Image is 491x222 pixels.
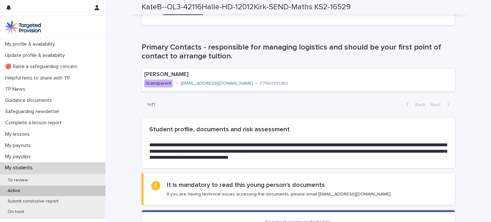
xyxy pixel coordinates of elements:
[176,81,178,86] p: •
[3,165,38,171] p: My students
[3,199,64,204] p: Submit conclusive report
[255,81,257,86] p: •
[3,64,82,70] p: 🔴 Raise a safeguarding concern
[142,3,351,12] h2: KateB--OL3-42116Halle-HD-12012Kirk-SEND-Maths KS2-16529
[430,103,444,107] span: Next
[144,80,173,88] div: Grandparent
[3,142,36,149] p: My payouts
[3,109,65,115] p: Safeguarding newsletter
[3,86,30,92] p: TP News
[411,103,425,107] span: Back
[428,102,455,108] button: Next
[3,120,67,126] p: Complete a lesson report
[401,102,428,108] button: Back
[260,81,288,86] a: 07860531260
[181,81,253,86] a: [EMAIL_ADDRESS][DOMAIN_NAME]
[144,71,333,78] p: [PERSON_NAME]
[142,69,455,91] a: [PERSON_NAME]Grandparent•[EMAIL_ADDRESS][DOMAIN_NAME]•07860531260
[3,178,33,183] p: To review
[3,52,70,58] p: Update profile & availability
[142,97,160,112] p: 1 of 1
[3,131,35,137] p: My lessons
[3,188,25,194] p: Active
[149,126,447,133] h2: Student profile, documents and risk assessment
[142,43,455,61] h1: Primary Contacts - responsible for managing logistics and should be your first point of contact t...
[3,75,75,81] p: Helpful hints to share with YP
[167,191,392,197] p: If you are having technical issues accessing the documents, please email [EMAIL_ADDRESS][DOMAIN_N...
[3,97,57,103] p: Guidance documents
[167,181,325,189] h2: It is mandatory to read this young person's documents
[3,209,29,215] p: On hold
[3,41,60,47] p: My profile & availability
[3,154,36,160] p: My payslips
[5,21,41,34] img: M5nRWzHhSzIhMunXDL62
